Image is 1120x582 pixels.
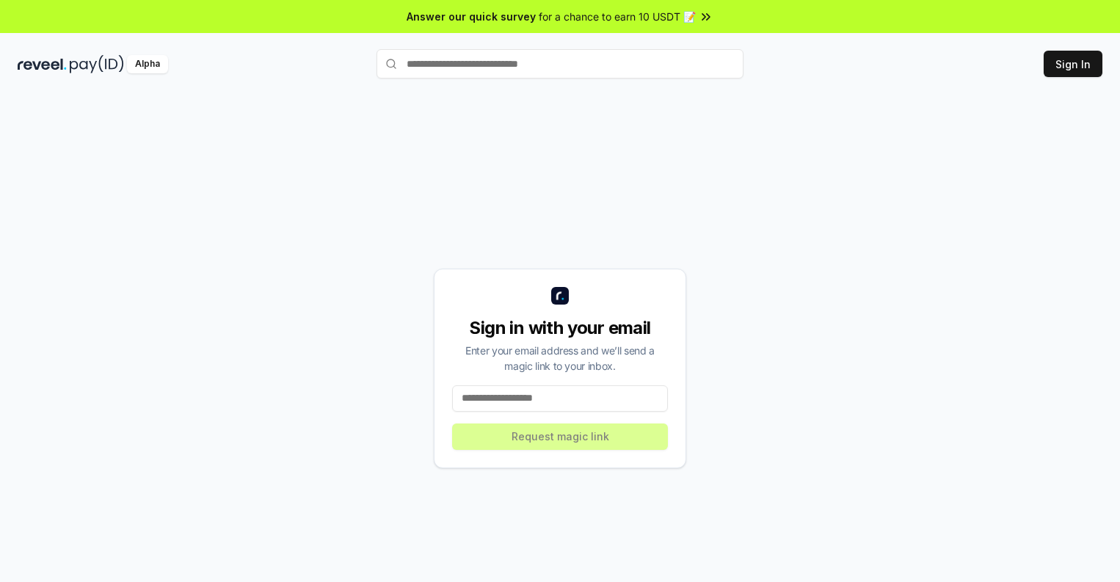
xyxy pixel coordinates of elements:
[452,316,668,340] div: Sign in with your email
[127,55,168,73] div: Alpha
[452,343,668,374] div: Enter your email address and we’ll send a magic link to your inbox.
[539,9,696,24] span: for a chance to earn 10 USDT 📝
[407,9,536,24] span: Answer our quick survey
[1044,51,1102,77] button: Sign In
[18,55,67,73] img: reveel_dark
[551,287,569,305] img: logo_small
[70,55,124,73] img: pay_id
